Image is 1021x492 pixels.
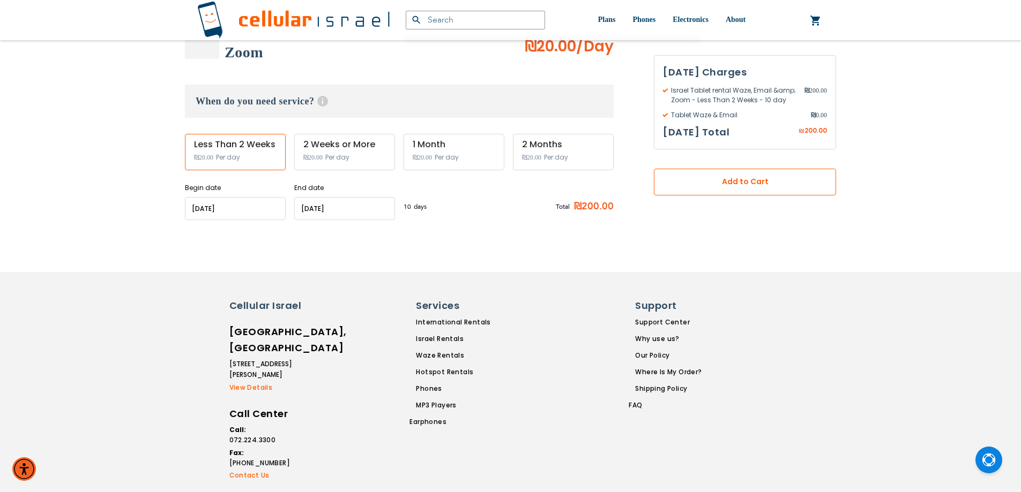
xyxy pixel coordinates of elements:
[416,317,548,327] a: International Rentals
[416,384,548,393] a: Phones
[811,110,816,120] span: ₪
[726,16,746,24] span: About
[229,359,323,380] li: [STREET_ADDRESS][PERSON_NAME]
[413,154,432,161] span: ₪20.00
[197,1,390,39] img: Cellular Israel Logo
[576,36,614,57] span: /Day
[12,457,36,481] div: Accessibility Menu
[663,86,804,105] span: Israel Tablet rental Waze, Email &amp; Zoom - Less Than 2 Weeks - 10 day
[416,367,548,377] a: Hotspot Rentals
[416,299,542,313] h6: Services
[570,199,614,215] span: ₪200.00
[229,299,323,313] h6: Cellular Israel
[317,96,328,107] span: Help
[635,334,702,344] a: Why use us?
[654,169,836,195] button: Add to Cart
[663,110,811,120] span: Tablet Waze & Email
[303,140,386,149] div: 2 Weeks or More
[635,351,702,360] a: Our Policy
[225,20,496,63] h2: Israel Tablet rental Waze, Email & Zoom
[185,25,219,59] img: Israel Tablet rental Waze, Email & Zoom
[185,197,286,220] input: MM/DD/YYYY
[598,16,616,24] span: Plans
[673,16,709,24] span: Electronics
[635,367,702,377] a: Where Is My Order?
[522,154,541,161] span: ₪20.00
[416,334,548,344] a: Israel Rentals
[414,202,427,211] span: days
[804,86,827,105] span: 200.00
[404,202,414,211] span: 10
[194,140,277,149] div: Less Than 2 Weeks
[413,140,495,149] div: 1 Month
[544,153,568,162] span: Per day
[525,36,614,57] span: ₪20.00
[229,471,323,480] a: Contact Us
[229,448,244,457] strong: Fax:
[635,317,702,327] a: Support Center
[629,400,702,410] a: FAQ
[522,140,605,149] div: 2 Months
[416,351,548,360] a: Waze Rentals
[635,384,702,393] a: Shipping Policy
[406,11,545,29] input: Search
[689,176,801,187] span: Add to Cart
[229,425,246,434] strong: Call:
[229,406,323,422] h6: Call Center
[435,153,459,162] span: Per day
[556,202,570,211] span: Total
[804,126,827,135] span: 200.00
[811,110,827,120] span: 0.00
[799,126,804,136] span: ₪
[294,197,395,220] input: MM/DD/YYYY
[325,153,349,162] span: Per day
[632,16,655,24] span: Phones
[663,64,827,80] h3: [DATE] Charges
[229,458,323,468] a: [PHONE_NUMBER]
[216,153,240,162] span: Per day
[663,124,729,140] h3: [DATE] Total
[635,299,695,313] h6: Support
[194,154,213,161] span: ₪20.00
[229,324,323,356] h6: [GEOGRAPHIC_DATA], [GEOGRAPHIC_DATA]
[185,183,286,193] label: Begin date
[303,154,323,161] span: ₪20.00
[409,417,548,427] a: Earphones
[229,383,323,392] a: View Details
[229,435,323,445] a: 072.224.3300
[416,400,548,410] a: MP3 Players
[185,85,614,118] h3: When do you need service?
[294,183,395,193] label: End date
[804,86,809,95] span: ₪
